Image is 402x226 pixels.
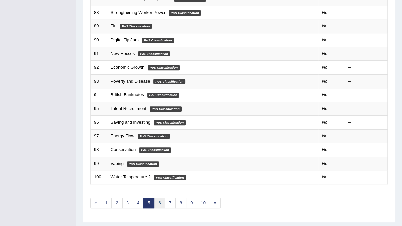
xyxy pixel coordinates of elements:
a: 1 [101,198,112,208]
div: – [348,106,384,112]
a: 9 [186,198,197,208]
td: 100 [91,170,107,184]
em: No [322,174,328,179]
a: Talent Recruitment [111,106,146,111]
em: PoS Classification [138,51,170,56]
a: » [210,198,221,208]
td: 98 [91,143,107,157]
td: 96 [91,116,107,130]
em: No [322,10,328,15]
em: PoS Classification [154,175,186,180]
div: – [348,133,384,139]
a: 8 [175,198,186,208]
em: No [322,37,328,42]
a: 5 [143,198,154,208]
em: No [322,133,328,138]
div: – [348,92,384,98]
a: New Houses [111,51,135,56]
div: – [348,147,384,153]
a: Poverty and Disease [111,79,150,84]
a: British Banknotes [111,92,144,97]
em: No [322,23,328,28]
em: No [322,147,328,152]
div: – [348,174,384,180]
div: – [348,161,384,167]
em: PoS Classification [120,24,152,29]
a: Digital Tip Jars [111,37,139,42]
em: No [322,65,328,70]
a: 10 [197,198,210,208]
div: – [348,51,384,57]
a: Water Temperature 2 [111,174,151,179]
em: PoS Classification [153,79,185,84]
em: No [322,79,328,84]
td: 93 [91,74,107,88]
div: – [348,37,384,43]
td: 95 [91,102,107,116]
a: Strengthening Worker Power [111,10,166,15]
div: – [348,119,384,126]
td: 92 [91,60,107,74]
em: No [322,161,328,166]
a: Energy Flow [111,133,134,138]
em: No [322,120,328,125]
a: Economic Growth [111,65,145,70]
em: No [322,92,328,97]
td: 88 [91,6,107,19]
td: 91 [91,47,107,61]
div: – [348,64,384,71]
a: « [90,198,101,208]
em: No [322,51,328,56]
em: No [322,106,328,111]
a: Vaping [111,161,124,166]
td: 99 [91,157,107,170]
em: PoS Classification [150,106,182,112]
a: 2 [111,198,122,208]
em: PoS Classification [148,65,180,70]
em: PoS Classification [147,93,179,98]
a: 6 [154,198,165,208]
td: 89 [91,19,107,33]
em: PoS Classification [142,38,174,43]
em: PoS Classification [154,120,186,125]
td: 90 [91,33,107,47]
em: PoS Classification [169,10,201,16]
a: Flu [111,23,117,28]
td: 97 [91,129,107,143]
em: PoS Classification [127,161,159,167]
em: PoS Classification [138,134,170,139]
a: Saving and Investing [111,120,151,125]
a: Conservation [111,147,136,152]
td: 94 [91,88,107,102]
div: – [348,10,384,16]
a: 7 [165,198,176,208]
em: PoS Classification [139,147,171,153]
a: 4 [133,198,144,208]
div: – [348,23,384,29]
a: 3 [122,198,133,208]
div: – [348,78,384,85]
